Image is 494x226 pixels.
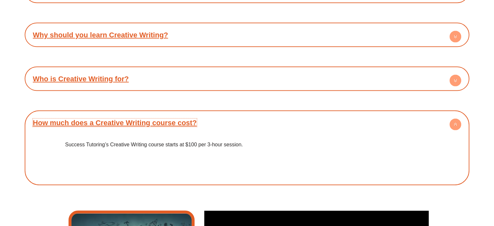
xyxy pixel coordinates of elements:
[28,132,466,182] div: How much does a Creative Writing course cost?
[462,195,494,226] iframe: Chat Widget
[28,26,466,44] h4: Why should you learn Creative Writing?
[28,114,466,132] h4: How much does a Creative Writing course cost?
[33,31,168,39] a: Why should you learn Creative Writing?
[28,70,466,88] h4: Who is Creative Writing for?
[33,75,129,83] a: Who is Creative Writing for?
[33,119,197,127] a: How much does a Creative Writing course cost?
[65,140,429,150] p: Success Tutoring’s Creative Writing course starts at $100 per 3-hour session.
